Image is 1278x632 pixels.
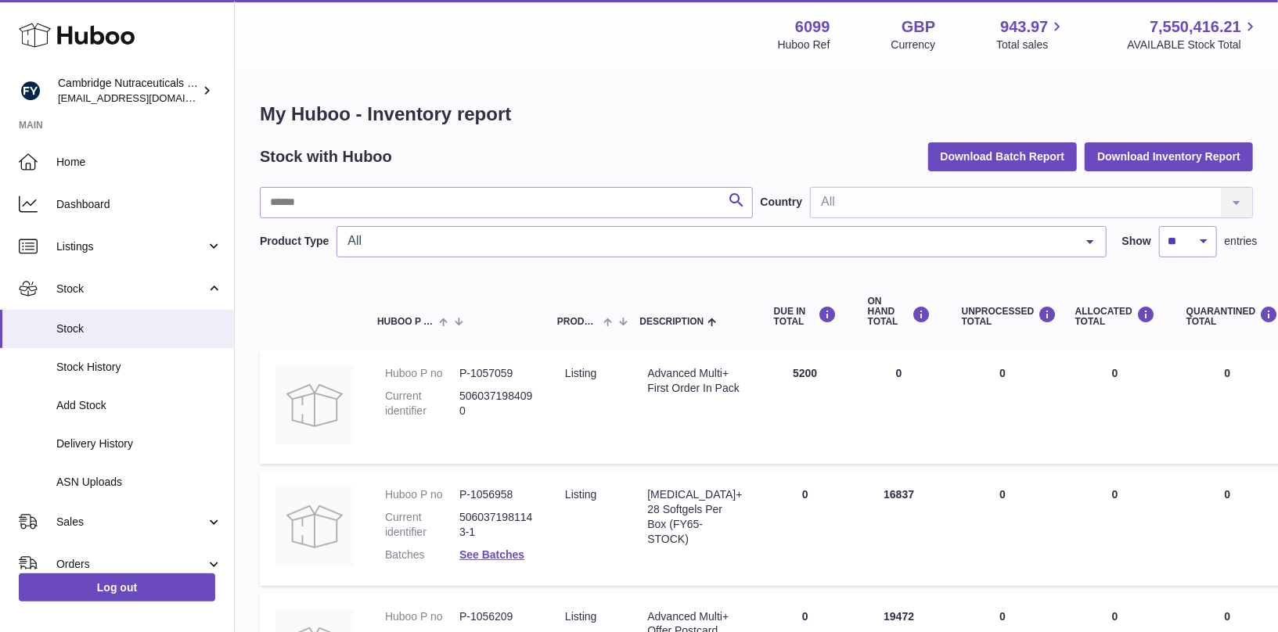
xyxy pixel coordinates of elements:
[962,306,1044,327] div: UNPROCESSED Total
[385,389,459,418] dt: Current identifier
[758,350,852,464] td: 5200
[852,472,946,586] td: 16837
[385,609,459,624] dt: Huboo P no
[868,296,931,328] div: ON HAND Total
[56,239,206,254] span: Listings
[19,79,42,102] img: huboo@camnutra.com
[459,366,534,381] dd: P-1057059
[459,548,524,561] a: See Batches
[1060,350,1171,464] td: 0
[56,557,206,572] span: Orders
[1150,16,1241,38] span: 7,550,416.21
[56,475,222,490] span: ASN Uploads
[377,317,435,327] span: Huboo P no
[385,548,459,562] dt: Batches
[565,367,596,379] span: listing
[996,38,1066,52] span: Total sales
[1075,306,1155,327] div: ALLOCATED Total
[758,472,852,586] td: 0
[344,233,1074,249] span: All
[557,317,599,327] span: Product Type
[891,38,936,52] div: Currency
[647,366,742,396] div: Advanced Multi+ First Order In Pack
[1060,472,1171,586] td: 0
[1127,16,1259,52] a: 7,550,416.21 AVAILABLE Stock Total
[778,38,830,52] div: Huboo Ref
[56,282,206,296] span: Stock
[260,234,329,249] label: Product Type
[1000,16,1048,38] span: 943.97
[56,436,222,451] span: Delivery History
[1122,234,1151,249] label: Show
[774,306,837,327] div: DUE IN TOTAL
[902,16,935,38] strong: GBP
[1224,367,1230,379] span: 0
[459,609,534,624] dd: P-1056209
[385,510,459,540] dt: Current identifier
[56,321,222,336] span: Stock
[1127,38,1259,52] span: AVAILABLE Stock Total
[996,16,1066,52] a: 943.97 Total sales
[795,16,830,38] strong: 6099
[1224,610,1230,623] span: 0
[459,510,534,540] dd: 5060371981143-1
[565,488,596,501] span: listing
[1224,488,1230,501] span: 0
[459,487,534,502] dd: P-1056958
[275,366,354,444] img: product image
[275,487,354,566] img: product image
[56,155,222,170] span: Home
[260,146,392,167] h2: Stock with Huboo
[565,610,596,623] span: listing
[260,102,1253,127] h1: My Huboo - Inventory report
[852,350,946,464] td: 0
[385,366,459,381] dt: Huboo P no
[56,515,206,530] span: Sales
[1085,142,1253,171] button: Download Inventory Report
[56,360,222,375] span: Stock History
[647,487,742,547] div: [MEDICAL_DATA]+ 28 Softgels Per Box (FY65-STOCK)
[459,389,534,418] dd: 5060371984090
[385,487,459,502] dt: Huboo P no
[58,76,199,106] div: Cambridge Nutraceuticals Ltd
[58,92,230,104] span: [EMAIL_ADDRESS][DOMAIN_NAME]
[1225,234,1258,249] span: entries
[928,142,1078,171] button: Download Batch Report
[19,573,215,601] a: Log out
[761,195,803,210] label: Country
[56,398,222,413] span: Add Stock
[56,197,222,212] span: Dashboard
[946,472,1060,586] td: 0
[1186,306,1269,327] div: QUARANTINED Total
[639,317,704,327] span: Description
[946,350,1060,464] td: 0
